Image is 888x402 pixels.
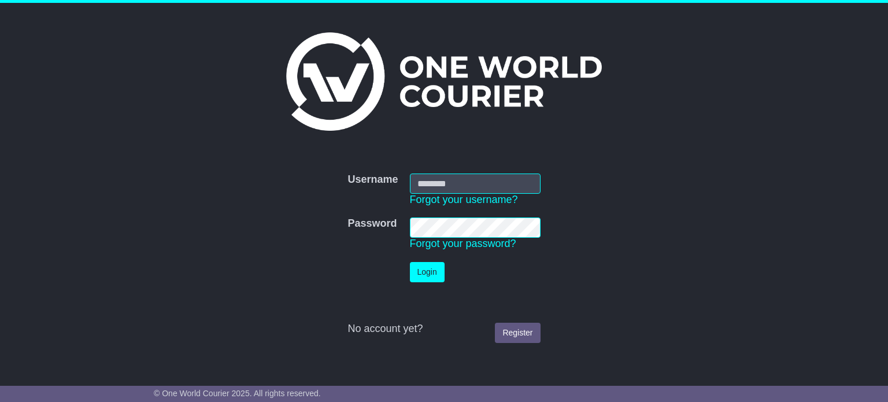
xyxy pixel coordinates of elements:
[347,174,398,186] label: Username
[410,262,445,282] button: Login
[347,217,397,230] label: Password
[286,32,602,131] img: One World
[410,238,516,249] a: Forgot your password?
[154,389,321,398] span: © One World Courier 2025. All rights reserved.
[347,323,540,335] div: No account yet?
[495,323,540,343] a: Register
[410,194,518,205] a: Forgot your username?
